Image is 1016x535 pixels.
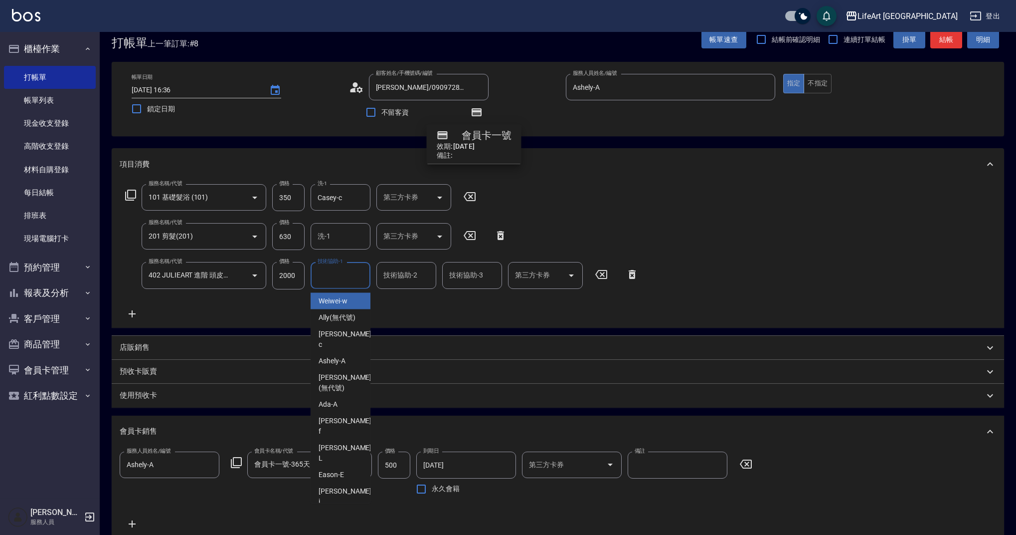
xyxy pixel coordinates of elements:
button: 帳單速查 [701,30,746,49]
img: Logo [12,9,40,21]
label: 帳單日期 [132,73,153,81]
button: 預約管理 [4,255,96,280]
label: 技術協助-1 [318,258,343,265]
label: 服務名稱/代號 [149,180,182,187]
img: Person [8,507,28,527]
p: 店販銷售 [120,342,150,353]
div: 店販銷售 [112,336,1004,360]
span: [PERSON_NAME] -j [319,486,373,507]
h2: 備註: [437,152,511,159]
div: 使用預收卡 [112,384,1004,408]
label: 服務人員姓名/編號 [127,447,170,455]
span: Ally (無代號) [319,312,355,323]
label: 價格 [385,447,395,455]
span: 連續打單結帳 [844,34,885,45]
button: 會員卡管理 [4,357,96,383]
label: 服務人員姓名/編號 [573,69,617,77]
input: YYYY/MM/DD hh:mm [132,82,259,98]
button: Open [432,229,448,245]
p: 預收卡販賣 [120,366,157,377]
label: 顧客姓名/手機號碼/編號 [376,69,433,77]
button: 指定 [783,74,805,93]
p: 服務人員 [30,518,81,527]
span: Eason -E [319,470,344,480]
label: 洗-1 [318,180,327,187]
label: 服務名稱/代號 [149,219,182,226]
label: 備註 [635,447,645,455]
span: [PERSON_NAME] -c [319,329,373,350]
a: 現場電腦打卡 [4,227,96,250]
label: 價格 [279,180,290,187]
a: 帳單列表 [4,89,96,112]
span: [PERSON_NAME] -L [319,443,373,464]
a: 現金收支登錄 [4,112,96,135]
span: Ashely -A [319,356,345,366]
button: Open [602,457,618,473]
button: 商品管理 [4,331,96,357]
div: 會員卡銷售 [112,416,1004,448]
button: 不指定 [804,74,832,93]
button: Choose date, selected date is 2025-10-07 [263,78,287,102]
button: Open [247,190,263,206]
h5: [PERSON_NAME] [30,508,81,518]
button: 明細 [967,30,999,49]
a: 材料自購登錄 [4,158,96,181]
label: 價格 [279,219,290,226]
span: [PERSON_NAME] -f [319,416,373,437]
div: LifeArt [GEOGRAPHIC_DATA] [857,10,958,22]
button: Open [247,229,263,245]
a: 高階收支登錄 [4,135,96,158]
label: 服務名稱/代號 [149,258,182,265]
button: Open [247,267,263,283]
button: save [817,6,837,26]
span: 不留客資 [381,107,409,118]
label: 價格 [279,258,290,265]
button: 登出 [966,7,1004,25]
p: 使用預收卡 [120,390,157,401]
h4: 會員卡一號 [462,129,511,141]
div: 項目消費 [112,148,1004,180]
p: 會員卡銷售 [120,426,157,437]
button: 掛單 [893,30,925,49]
button: 結帳 [930,30,962,49]
button: LifeArt [GEOGRAPHIC_DATA] [842,6,962,26]
button: 紅利點數設定 [4,383,96,409]
span: 結帳前確認明細 [772,34,821,45]
button: 報表及分析 [4,280,96,306]
button: Open [563,267,579,283]
label: 到期日 [423,447,439,455]
h3: 打帳單 [112,36,148,50]
button: 客戶管理 [4,306,96,332]
span: [PERSON_NAME] (無代號) [319,372,371,393]
label: 會員卡名稱/代號 [254,447,293,455]
span: Ada -A [319,399,338,410]
span: Weiwei -w [319,296,347,306]
button: Open [432,190,448,206]
a: 每日結帳 [4,181,96,204]
div: 預收卡販賣 [112,360,1004,384]
span: 鎖定日期 [147,104,175,114]
span: 永久會籍 [432,484,460,494]
a: 打帳單 [4,66,96,89]
a: 排班表 [4,204,96,227]
p: 項目消費 [120,159,150,170]
h2: 效期: [DATE] [437,143,511,150]
input: Choose date, selected date is 2026-10-07 [416,452,509,479]
button: 櫃檯作業 [4,36,96,62]
span: 上一筆訂單:#8 [148,37,199,50]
